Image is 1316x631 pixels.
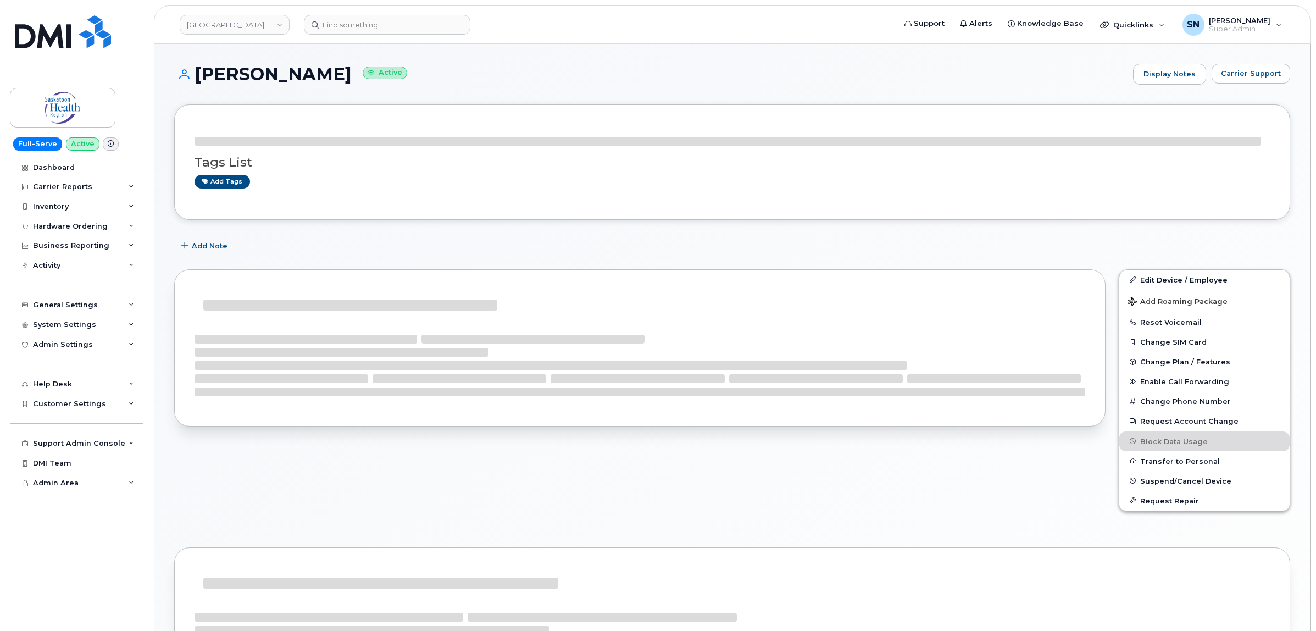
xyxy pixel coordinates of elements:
h3: Tags List [195,156,1270,169]
button: Request Repair [1119,491,1290,511]
a: Edit Device / Employee [1119,270,1290,290]
small: Active [363,67,407,79]
button: Enable Call Forwarding [1119,372,1290,391]
button: Change SIM Card [1119,332,1290,352]
button: Add Note [174,236,237,256]
span: Change Plan / Features [1140,358,1230,366]
h1: [PERSON_NAME] [174,64,1128,84]
span: Carrier Support [1221,68,1281,79]
button: Reset Voicemail [1119,312,1290,332]
span: Suspend/Cancel Device [1140,477,1231,485]
button: Transfer to Personal [1119,451,1290,471]
span: Add Roaming Package [1128,297,1228,308]
button: Change Plan / Features [1119,352,1290,372]
button: Block Data Usage [1119,431,1290,451]
a: Display Notes [1133,64,1206,85]
button: Carrier Support [1212,64,1290,84]
button: Change Phone Number [1119,391,1290,411]
button: Suspend/Cancel Device [1119,471,1290,491]
button: Request Account Change [1119,411,1290,431]
a: Add tags [195,175,250,189]
button: Add Roaming Package [1119,290,1290,312]
span: Add Note [192,241,227,251]
span: Enable Call Forwarding [1140,378,1229,386]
